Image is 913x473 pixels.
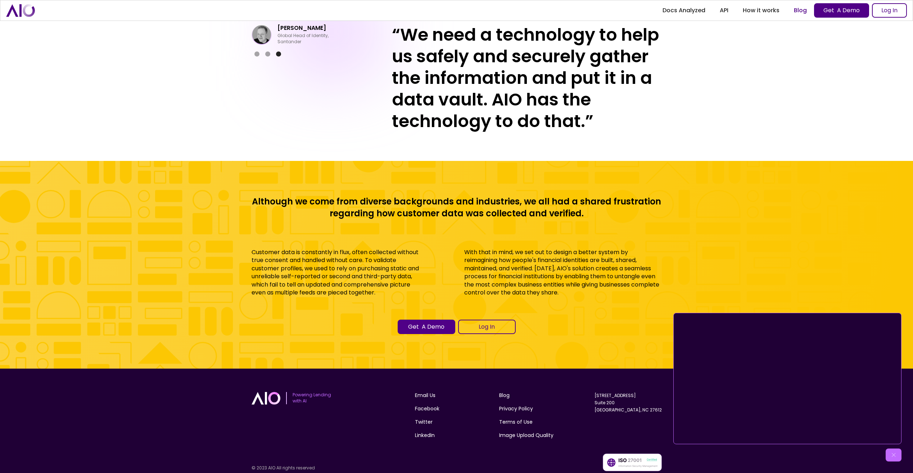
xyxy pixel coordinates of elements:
[252,195,662,220] h4: Although we come from diverse backgrounds and industries, we all had a shared frustration regardi...
[736,4,787,17] a: How it works
[499,405,533,413] a: Privacy Policy
[595,392,662,413] a: [STREET_ADDRESS]Suite 200[GEOGRAPHIC_DATA], NC 27612
[252,24,662,132] div: carousel
[872,3,907,18] a: Log In
[277,24,326,32] h5: [PERSON_NAME]
[415,392,435,399] a: Email Us
[252,248,424,297] p: Customer data is constantly in flux, often collected without true consent and handled without car...
[499,432,553,439] a: Image Upload Quality
[655,4,713,17] a: Docs Analyzed
[392,24,661,132] h1: “We need a technology to help us safely and securely gather the information and put it in a data ...
[398,320,455,334] a: Get A Demo
[6,4,35,17] a: home
[464,248,661,297] p: With that in mind, we set out to design a better system by reimagining how people's financial ide...
[265,51,270,57] div: Show slide 2 of 3
[499,392,510,399] a: Blog
[415,405,439,413] a: Facebook
[252,24,662,132] div: 3 of 3
[677,316,898,441] iframe: AIO - powering financial decision making
[499,418,533,426] a: Terms of Use
[293,392,331,404] p: Powering Lending with AI
[276,51,281,57] div: Show slide 3 of 3
[458,320,516,334] a: Log In
[415,432,435,439] a: LinkedIn
[713,4,736,17] a: API
[415,418,433,426] a: Twitter
[787,4,814,17] a: Blog
[814,3,869,18] a: Get A Demo
[277,33,329,45] p: Global Head of Identity, Santander
[254,51,259,57] div: Show slide 1 of 3
[252,465,375,471] p: © 2023 AIO All rights reserved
